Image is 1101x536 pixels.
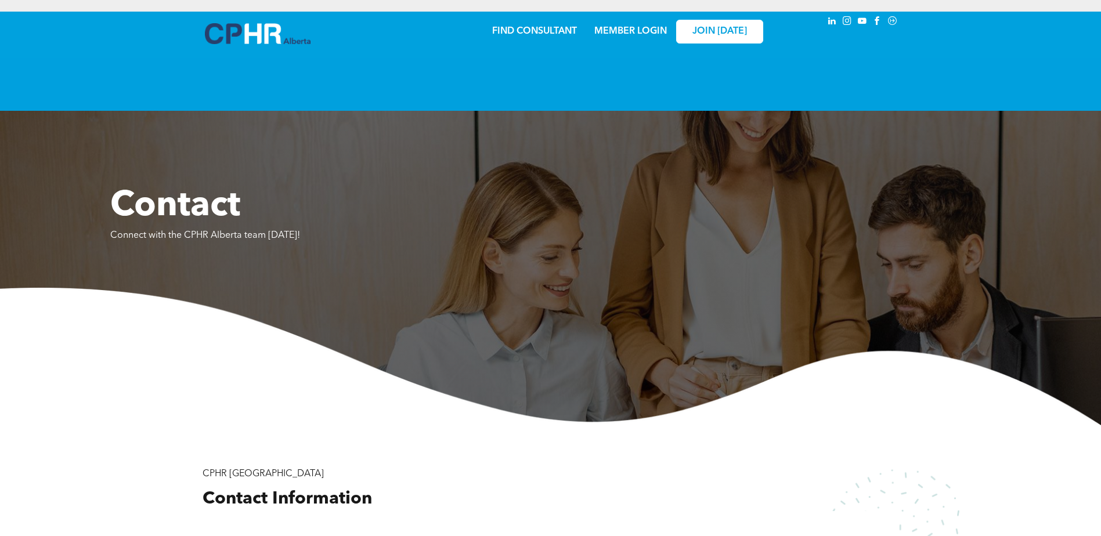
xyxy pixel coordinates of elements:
[841,15,854,30] a: instagram
[205,23,311,44] img: A blue and white logo for cp alberta
[594,27,667,36] a: MEMBER LOGIN
[110,189,240,224] span: Contact
[492,27,577,36] a: FIND CONSULTANT
[886,15,899,30] a: Social network
[692,26,747,37] span: JOIN [DATE]
[826,15,839,30] a: linkedin
[203,469,324,479] span: CPHR [GEOGRAPHIC_DATA]
[856,15,869,30] a: youtube
[203,490,372,508] span: Contact Information
[676,20,763,44] a: JOIN [DATE]
[110,231,300,240] span: Connect with the CPHR Alberta team [DATE]!
[871,15,884,30] a: facebook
